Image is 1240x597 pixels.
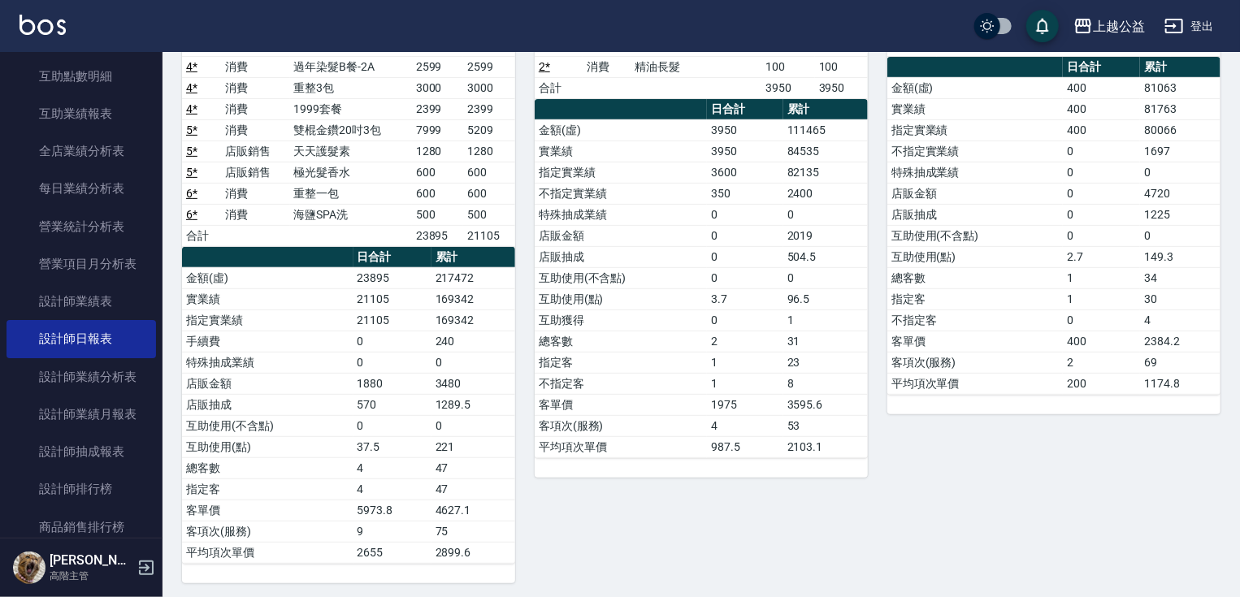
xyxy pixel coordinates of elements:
table: a dense table [182,247,515,564]
th: 日合計 [707,99,783,120]
td: 75 [431,521,515,542]
td: 100 [762,56,815,77]
td: 過年染髮B餐-2A [290,56,412,77]
td: 1975 [707,394,783,415]
td: 7999 [412,119,464,141]
td: 雙棍金鑽20吋3包 [290,119,412,141]
td: 合計 [535,77,583,98]
td: 1280 [412,141,464,162]
td: 100 [815,56,868,77]
td: 互助獲得 [535,309,707,331]
td: 0 [353,352,431,373]
th: 日合計 [1063,57,1140,78]
td: 店販金額 [535,225,707,246]
td: 1 [1063,267,1140,288]
td: 互助使用(不含點) [887,225,1063,246]
td: 500 [463,204,515,225]
a: 設計師業績表 [7,283,156,320]
td: 47 [431,478,515,500]
td: 37.5 [353,436,431,457]
td: 3600 [707,162,783,183]
td: 手續費 [182,331,353,352]
td: 消費 [221,183,289,204]
td: 0 [1140,225,1220,246]
td: 1697 [1140,141,1220,162]
td: 互助使用(不含點) [535,267,707,288]
td: 34 [1140,267,1220,288]
img: Person [13,552,46,584]
td: 消費 [221,204,289,225]
td: 精油長髮 [631,56,761,77]
td: 4 [707,415,783,436]
td: 3950 [815,77,868,98]
button: 上越公益 [1067,10,1151,43]
td: 互助使用(點) [182,436,353,457]
td: 2400 [783,183,868,204]
td: 21105 [353,288,431,309]
a: 商品銷售排行榜 [7,508,156,546]
td: 200 [1063,373,1140,394]
td: 81063 [1140,77,1220,98]
td: 3000 [412,77,464,98]
td: 9 [353,521,431,542]
td: 總客數 [535,331,707,352]
td: 217472 [431,267,515,288]
td: 2019 [783,225,868,246]
a: 設計師業績月報表 [7,396,156,433]
td: 2 [1063,352,1140,373]
td: 0 [1140,162,1220,183]
td: 221 [431,436,515,457]
td: 2655 [353,542,431,563]
td: 總客數 [182,457,353,478]
td: 2384.2 [1140,331,1220,352]
td: 金額(虛) [887,77,1063,98]
td: 互助使用(點) [535,288,707,309]
a: 每日業績分析表 [7,170,156,207]
td: 23895 [353,267,431,288]
a: 設計師日報表 [7,320,156,357]
h5: [PERSON_NAME] [50,552,132,569]
a: 全店業績分析表 [7,132,156,170]
td: 2 [707,331,783,352]
a: 互助業績報表 [7,95,156,132]
td: 實業績 [535,141,707,162]
td: 總客數 [887,267,1063,288]
td: 特殊抽成業績 [887,162,1063,183]
td: 96.5 [783,288,868,309]
td: 53 [783,415,868,436]
td: 600 [463,183,515,204]
td: 80066 [1140,119,1220,141]
td: 金額(虛) [535,119,707,141]
td: 0 [783,267,868,288]
td: 3.7 [707,288,783,309]
td: 3480 [431,373,515,394]
td: 2599 [463,56,515,77]
td: 0 [1063,183,1140,204]
td: 5209 [463,119,515,141]
td: 0 [1063,162,1140,183]
td: 0 [707,225,783,246]
td: 600 [412,162,464,183]
a: 互助點數明細 [7,58,156,95]
td: 特殊抽成業績 [182,352,353,373]
td: 平均項次單價 [887,373,1063,394]
td: 111465 [783,119,868,141]
td: 0 [353,415,431,436]
td: 0 [783,204,868,225]
td: 400 [1063,98,1140,119]
td: 0 [431,415,515,436]
td: 2899.6 [431,542,515,563]
td: 0 [707,204,783,225]
th: 累計 [783,99,868,120]
td: 1289.5 [431,394,515,415]
td: 4627.1 [431,500,515,521]
td: 500 [412,204,464,225]
td: 消費 [583,56,631,77]
td: 1 [783,309,868,331]
a: 設計師排行榜 [7,470,156,508]
th: 累計 [1140,57,1220,78]
td: 1225 [1140,204,1220,225]
table: a dense table [887,57,1220,395]
a: 營業項目月分析表 [7,245,156,283]
td: 4 [353,478,431,500]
